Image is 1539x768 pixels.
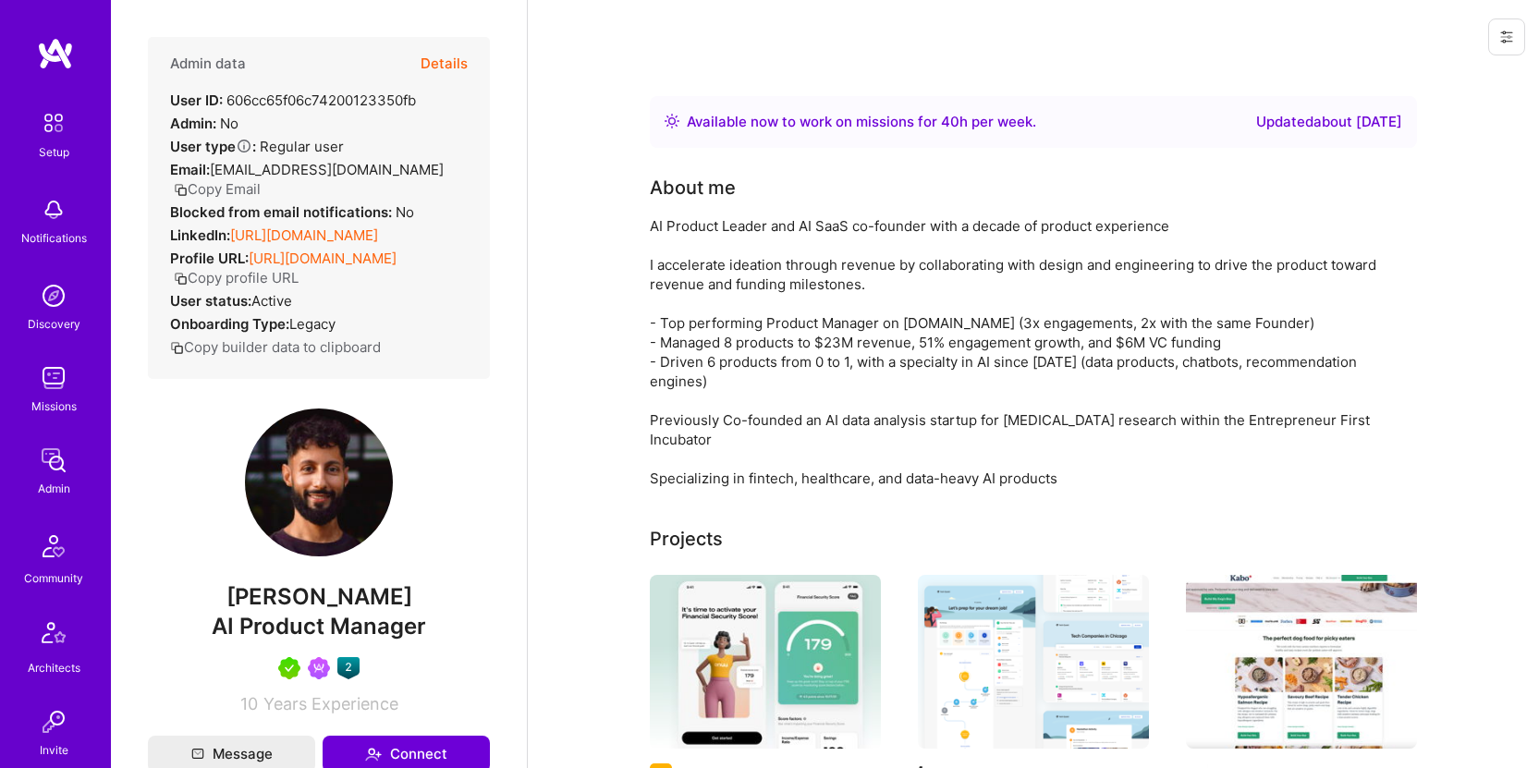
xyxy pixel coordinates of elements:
[21,228,87,248] div: Notifications
[35,442,72,479] img: admin teamwork
[278,657,300,679] img: A.Teamer in Residence
[650,216,1389,488] div: AI Product Leader and AI SaaS co-founder with a decade of product experience I accelerate ideatio...
[263,694,398,713] span: Years Experience
[650,575,881,749] img: Onuu - Banking/Credit Card/Insurance B2C app
[38,479,70,498] div: Admin
[665,114,679,128] img: Availability
[170,91,223,109] strong: User ID:
[170,114,238,133] div: No
[37,37,74,70] img: logo
[170,292,251,310] strong: User status:
[170,161,210,178] strong: Email:
[249,250,397,267] a: [URL][DOMAIN_NAME]
[35,191,72,228] img: bell
[35,277,72,314] img: discovery
[687,111,1036,133] div: Available now to work on missions for h per week .
[28,658,80,677] div: Architects
[212,613,426,640] span: AI Product Manager
[170,337,381,357] button: Copy builder data to clipboard
[170,226,230,244] strong: LinkedIn:
[148,583,490,611] span: [PERSON_NAME]
[365,746,382,762] i: icon Connect
[170,250,249,267] strong: Profile URL:
[650,174,736,201] div: About me
[421,37,468,91] button: Details
[170,203,396,221] strong: Blocked from email notifications:
[170,341,184,355] i: icon Copy
[174,183,188,197] i: icon Copy
[251,292,292,310] span: Active
[39,142,69,162] div: Setup
[170,115,216,132] strong: Admin:
[174,179,261,199] button: Copy Email
[170,91,416,110] div: 606cc65f06c74200123350fb
[170,137,344,156] div: Regular user
[1256,111,1402,133] div: Updated about [DATE]
[28,314,80,334] div: Discovery
[170,55,246,72] h4: Admin data
[170,138,256,155] strong: User type :
[40,740,68,760] div: Invite
[650,525,723,553] div: Projects
[191,748,204,761] i: icon Mail
[35,703,72,740] img: Invite
[35,360,72,396] img: teamwork
[240,694,258,713] span: 10
[236,138,252,154] i: Help
[1186,575,1417,749] img: Kabo (DTC Dogfood) Conv Rate Optimization
[31,614,76,658] img: Architects
[210,161,444,178] span: [EMAIL_ADDRESS][DOMAIN_NAME]
[174,268,299,287] button: Copy profile URL
[245,408,393,556] img: User Avatar
[31,396,77,416] div: Missions
[24,568,83,588] div: Community
[170,202,414,222] div: No
[34,104,73,142] img: setup
[31,524,76,568] img: Community
[308,657,330,679] img: Been on Mission
[289,315,336,333] span: legacy
[174,272,188,286] i: icon Copy
[230,226,378,244] a: [URL][DOMAIN_NAME]
[941,113,959,130] span: 40
[170,315,289,333] strong: Onboarding Type:
[918,575,1149,749] img: Neowork Ventures - Jobs Platform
